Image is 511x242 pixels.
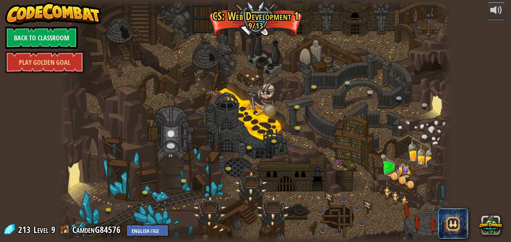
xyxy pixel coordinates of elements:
[72,224,123,236] a: CamdenG84576
[487,2,506,20] button: Adjust volume
[51,224,55,236] span: 9
[5,26,78,49] a: Back to Classroom
[5,51,84,74] a: Play Golden Goal
[18,224,33,236] span: 213
[5,2,102,25] img: CodeCombat - Learn how to code by playing a game
[33,224,49,236] span: Level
